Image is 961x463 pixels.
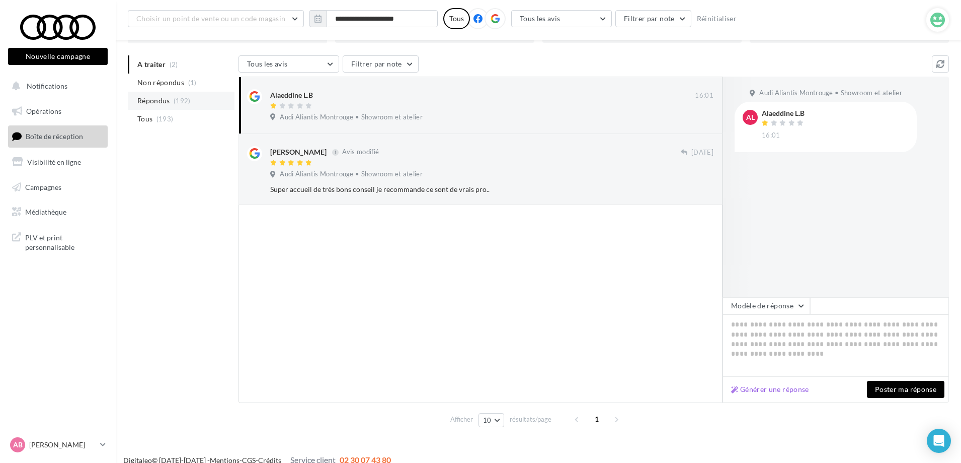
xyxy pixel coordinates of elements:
button: Modèle de réponse [723,297,810,314]
span: Médiathèque [25,208,66,216]
p: [PERSON_NAME] [29,440,96,450]
span: Audi Aliantis Montrouge • Showroom et atelier [759,89,902,98]
a: Boîte de réception [6,125,110,147]
span: AB [13,440,23,450]
a: Opérations [6,101,110,122]
button: Filtrer par note [343,55,419,73]
span: 1 [589,411,605,427]
span: Choisir un point de vente ou un code magasin [136,14,285,23]
a: Campagnes [6,177,110,198]
span: Répondus [137,96,170,106]
div: Tous [443,8,470,29]
span: [DATE] [691,148,713,157]
button: Réinitialiser [693,13,741,25]
button: Filtrer par note [615,10,691,27]
span: 16:01 [695,91,713,100]
span: 10 [483,416,492,424]
button: 10 [478,413,504,427]
a: AB [PERSON_NAME] [8,435,108,454]
button: Nouvelle campagne [8,48,108,65]
span: Afficher [450,415,473,424]
span: Audi Aliantis Montrouge • Showroom et atelier [280,170,423,179]
span: Boîte de réception [26,132,83,141]
span: Non répondus [137,78,184,88]
span: (1) [188,79,197,87]
span: Tous les avis [520,14,560,23]
a: PLV et print personnalisable [6,227,110,256]
button: Générer une réponse [727,383,813,395]
span: 16:01 [762,131,780,140]
span: PLV et print personnalisable [25,231,104,252]
span: Tous les avis [247,59,288,68]
span: Tous [137,114,152,124]
button: Choisir un point de vente ou un code magasin [128,10,304,27]
div: Open Intercom Messenger [927,429,951,453]
a: Médiathèque [6,202,110,223]
button: Tous les avis [511,10,612,27]
span: résultats/page [510,415,551,424]
div: [PERSON_NAME] [270,147,327,157]
span: (192) [174,97,191,105]
button: Tous les avis [238,55,339,73]
div: Alaeddine L.B [270,90,313,100]
div: Alaeddine L.B [762,110,806,117]
span: AL [746,112,755,122]
span: Avis modifié [342,148,379,156]
span: Visibilité en ligne [27,158,81,166]
span: (193) [156,115,174,123]
span: Notifications [27,82,67,90]
button: Poster ma réponse [867,381,944,398]
a: Visibilité en ligne [6,152,110,173]
span: Audi Aliantis Montrouge • Showroom et atelier [280,113,423,122]
button: Notifications [6,76,106,97]
span: Campagnes [25,182,61,191]
span: Opérations [26,107,61,115]
div: Super accueil de très bons conseil je recommande ce sont de vrais pro.. [270,184,648,194]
